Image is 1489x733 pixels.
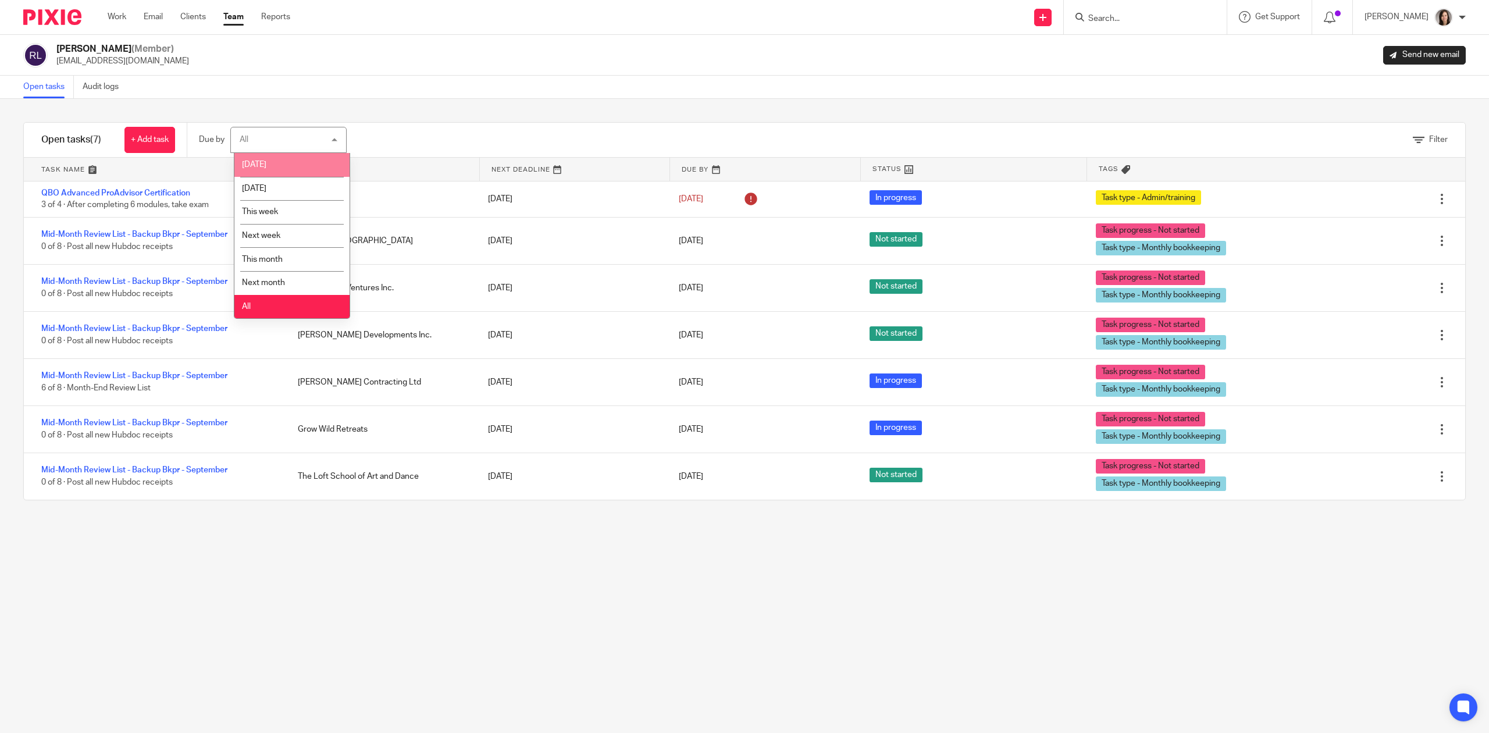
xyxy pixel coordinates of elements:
h2: [PERSON_NAME] [56,43,189,55]
a: Mid-Month Review List - Backup Bkpr - September [41,230,227,239]
a: Send new email [1383,46,1466,65]
img: svg%3E [23,43,48,67]
div: [DATE] [476,371,667,394]
span: Task type - Monthly bookkeeping [1096,476,1226,491]
a: Team [223,11,244,23]
span: Not started [870,279,922,294]
p: [PERSON_NAME] [1365,11,1429,23]
span: Task type - Monthly bookkeeping [1096,335,1226,350]
span: 0 of 8 · Post all new Hubdoc receipts [41,337,173,345]
img: Pixie [23,9,81,25]
span: [DATE] [679,425,703,433]
span: Filter [1429,136,1448,144]
span: Task progress - Not started [1096,365,1205,379]
span: [DATE] [679,195,703,203]
span: 0 of 8 · Post all new Hubdoc receipts [41,290,173,298]
span: Task progress - Not started [1096,459,1205,474]
span: In progress [870,373,922,388]
div: --- [286,187,477,211]
a: Clients [180,11,206,23]
span: [DATE] [679,472,703,481]
span: In progress [870,190,922,205]
span: Task progress - Not started [1096,412,1205,426]
div: [DATE] [476,465,667,488]
span: Task type - Monthly bookkeeping [1096,288,1226,303]
div: The Loft School of Art and Dance [286,465,477,488]
span: In progress [870,421,922,435]
input: Search [1087,14,1192,24]
span: Status [872,164,902,174]
span: This week [242,208,278,216]
a: Email [144,11,163,23]
span: [DATE] [679,237,703,245]
span: Not started [870,468,922,482]
span: Not started [870,232,922,247]
span: Task progress - Not started [1096,223,1205,238]
a: Work [108,11,126,23]
span: Get Support [1255,13,1300,21]
span: Task type - Admin/training [1096,190,1201,205]
span: 6 of 8 · Month-End Review List [41,384,151,392]
span: This month [242,255,283,264]
span: Next week [242,232,280,240]
span: (Member) [131,44,174,54]
span: (7) [90,135,101,144]
div: [DATE] [476,418,667,441]
span: [DATE] [679,284,703,292]
h1: Open tasks [41,134,101,146]
span: Not started [870,326,922,341]
img: Danielle%20photo.jpg [1434,8,1453,27]
a: + Add task [124,127,175,153]
a: Reports [261,11,290,23]
div: [DATE] [476,276,667,300]
div: [PERSON_NAME] Developments Inc. [286,323,477,347]
span: 0 of 8 · Post all new Hubdoc receipts [41,478,173,486]
div: [DATE] [476,187,667,211]
div: SynLawn [GEOGRAPHIC_DATA] [286,229,477,252]
a: Open tasks [23,76,74,98]
a: Mid-Month Review List - Backup Bkpr - September [41,466,227,474]
a: QBO Advanced ProAdvisor Certification [41,189,190,197]
p: [EMAIL_ADDRESS][DOMAIN_NAME] [56,55,189,67]
p: Due by [199,134,225,145]
a: Mid-Month Review List - Backup Bkpr - September [41,372,227,380]
span: All [242,303,251,311]
span: [DATE] [242,161,266,169]
div: [DATE] [476,323,667,347]
a: Audit logs [83,76,127,98]
div: [DATE] [476,229,667,252]
span: 0 of 8 · Post all new Hubdoc receipts [41,431,173,439]
span: Task type - Monthly bookkeeping [1096,382,1226,397]
span: Task type - Monthly bookkeeping [1096,429,1226,444]
span: 3 of 4 · After completing 6 modules, take exam [41,201,209,209]
div: Grow Wild Retreats [286,418,477,441]
span: Next month [242,279,285,287]
span: [DATE] [679,378,703,386]
div: [PERSON_NAME] Contracting Ltd [286,371,477,394]
a: Mid-Month Review List - Backup Bkpr - September [41,277,227,286]
div: All [240,136,248,144]
span: Task type - Monthly bookkeeping [1096,241,1226,255]
span: Task progress - Not started [1096,318,1205,332]
span: 0 of 8 · Post all new Hubdoc receipts [41,243,173,251]
span: Task progress - Not started [1096,271,1205,285]
span: [DATE] [679,331,703,339]
span: [DATE] [242,184,266,193]
a: Mid-Month Review List - Backup Bkpr - September [41,419,227,427]
span: Tags [1099,164,1118,174]
a: Mid-Month Review List - Backup Bkpr - September [41,325,227,333]
div: Humandoing Ventures Inc. [286,276,477,300]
